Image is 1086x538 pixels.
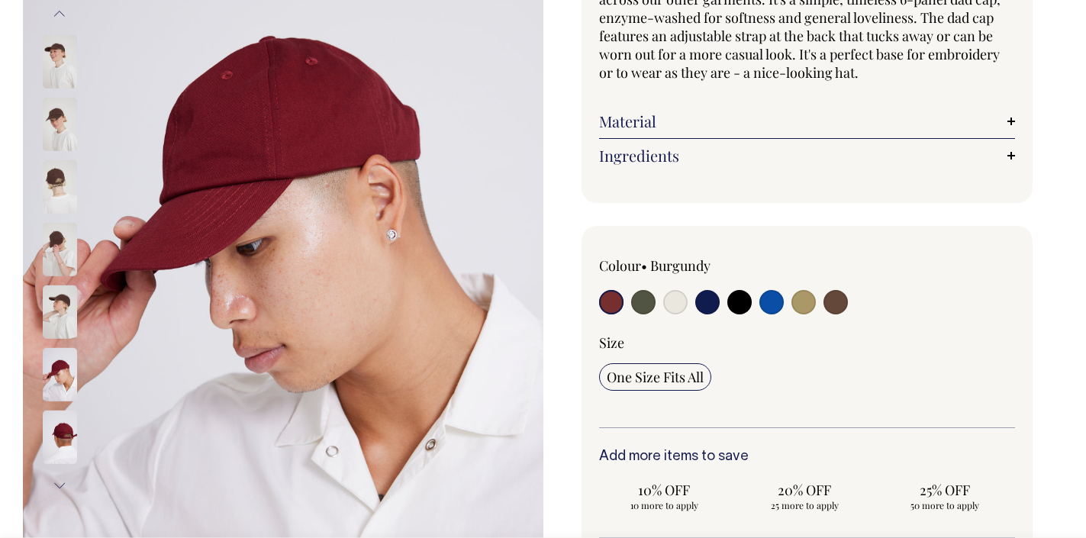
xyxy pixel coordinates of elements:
[607,481,723,499] span: 10% OFF
[43,35,77,89] img: espresso
[599,112,1016,130] a: Material
[607,499,723,511] span: 10 more to apply
[43,160,77,214] img: espresso
[607,368,704,386] span: One Size Fits All
[641,256,647,275] span: •
[43,98,77,151] img: espresso
[43,348,77,401] img: burgundy
[746,481,862,499] span: 20% OFF
[746,499,862,511] span: 25 more to apply
[599,147,1016,165] a: Ingredients
[48,469,71,503] button: Next
[599,333,1016,352] div: Size
[739,476,870,516] input: 20% OFF 25 more to apply
[43,285,77,339] img: espresso
[599,256,765,275] div: Colour
[879,476,1010,516] input: 25% OFF 50 more to apply
[887,481,1003,499] span: 25% OFF
[599,449,1016,465] h6: Add more items to save
[887,499,1003,511] span: 50 more to apply
[43,411,77,464] img: burgundy
[599,476,730,516] input: 10% OFF 10 more to apply
[599,363,711,391] input: One Size Fits All
[650,256,711,275] label: Burgundy
[43,223,77,276] img: espresso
